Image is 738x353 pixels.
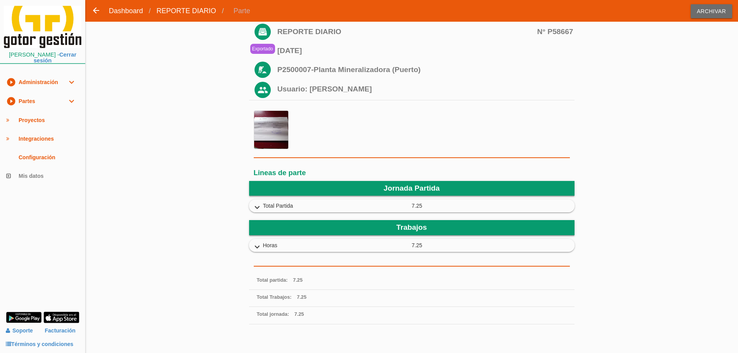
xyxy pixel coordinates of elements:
[6,327,33,334] a: Soporte
[537,28,573,35] span: N° P58667
[255,24,271,40] img: ic_action_modelo_de_partes_blanco.png
[277,28,573,35] span: REPORTE DIARIO
[34,52,76,64] a: Cerrar sesión
[6,341,73,347] a: Términos y condiciones
[297,294,306,300] span: 7.25
[45,324,76,338] a: Facturación
[251,242,263,252] i: expand_more
[294,311,304,317] span: 7.25
[6,312,42,323] img: google-play.png
[228,1,256,21] span: Parte
[257,294,292,300] span: Total Trabajos:
[263,241,412,250] span: Horas
[293,277,303,283] span: 7.25
[4,6,81,48] img: itcons-logo
[257,311,289,317] span: Total jornada:
[263,202,412,210] span: Total Partida
[412,241,561,250] span: 7.25
[254,169,570,177] h6: Lineas de parte
[277,85,372,93] span: Usuario: [PERSON_NAME]
[412,202,561,210] span: 7.25
[43,312,79,323] img: app-store.png
[67,92,76,110] i: expand_more
[255,82,271,98] img: ic_action_name2.png
[249,181,575,196] header: Jornada Partida
[6,92,15,110] i: play_circle_filled
[254,110,289,149] img: 20250826_184516963188.jpeg
[67,73,76,91] i: expand_more
[6,73,15,91] i: play_circle_filled
[251,203,263,213] i: expand_more
[249,220,575,235] header: Trabajos
[255,62,271,78] img: ic_work_in_progress_white.png
[277,65,421,74] a: P2500007-Planta Mineralizadora (Puerto)
[257,277,288,283] span: Total partida:
[691,4,732,18] span: Archivar
[250,44,275,54] p: Exportado
[277,47,573,54] span: [DATE]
